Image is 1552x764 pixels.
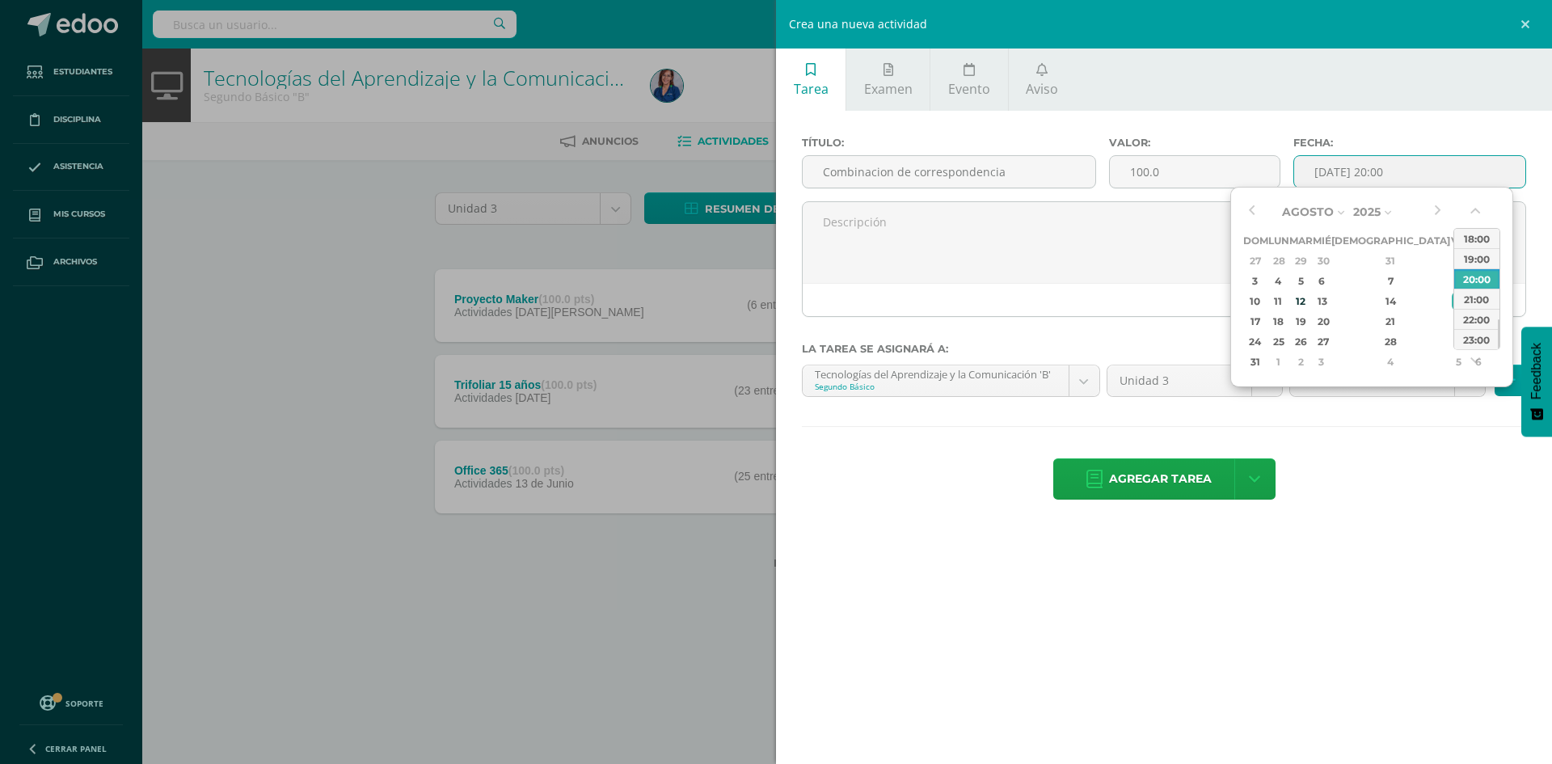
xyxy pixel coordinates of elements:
div: 23:00 [1454,329,1499,349]
div: 20:00 [1454,268,1499,289]
label: Fecha: [1293,137,1526,149]
div: 10 [1246,292,1266,310]
label: Título: [802,137,1096,149]
div: 11 [1270,292,1287,310]
th: Mié [1313,230,1331,251]
a: Unidad 3 [1107,365,1282,396]
div: 19:00 [1454,248,1499,268]
div: 4 [1270,272,1287,290]
div: 29 [1291,251,1309,270]
div: 26 [1291,332,1309,351]
span: Aviso [1026,80,1058,98]
div: 21 [1343,312,1438,331]
span: Agosto [1282,205,1334,219]
div: 2 [1291,352,1309,371]
span: 2025 [1353,205,1381,219]
a: Examen [846,49,930,111]
div: 7 [1343,272,1438,290]
label: Valor: [1109,137,1280,149]
th: Dom [1243,230,1268,251]
div: 29 [1452,332,1466,351]
th: [DEMOGRAPHIC_DATA] [1331,230,1450,251]
div: 18:00 [1454,228,1499,248]
th: Mar [1289,230,1313,251]
div: 17 [1246,312,1266,331]
div: 3 [1246,272,1266,290]
div: 27 [1314,332,1329,351]
div: 22 [1452,312,1466,331]
div: 8 [1452,272,1466,290]
div: 15 [1452,292,1466,310]
div: 24 [1246,332,1266,351]
div: 20 [1314,312,1329,331]
div: 1 [1452,251,1466,270]
span: Evento [948,80,990,98]
div: 18 [1270,312,1287,331]
a: Evento [930,49,1007,111]
span: Tarea [794,80,829,98]
div: 5 [1452,352,1466,371]
div: 28 [1270,251,1287,270]
div: 22:00 [1454,309,1499,329]
div: 31 [1343,251,1438,270]
div: 5 [1291,272,1309,290]
div: 1 [1270,352,1287,371]
div: 4 [1343,352,1438,371]
span: Examen [864,80,913,98]
div: 6 [1314,272,1329,290]
label: La tarea se asignará a: [802,343,1526,355]
input: Fecha de entrega [1294,156,1525,188]
div: 27 [1246,251,1266,270]
div: Segundo Básico [815,381,1056,392]
div: 13 [1314,292,1329,310]
span: Feedback [1529,343,1544,399]
div: 12 [1291,292,1309,310]
a: Tarea [776,49,846,111]
a: Aviso [1009,49,1076,111]
div: 30 [1314,251,1329,270]
span: Unidad 3 [1120,365,1239,396]
div: 21:00 [1454,289,1499,309]
div: 25 [1270,332,1287,351]
th: Vie [1450,230,1469,251]
button: Feedback - Mostrar encuesta [1521,327,1552,437]
th: Lun [1268,230,1289,251]
div: Tecnologías del Aprendizaje y la Comunicación 'B' [815,365,1056,381]
a: Tecnologías del Aprendizaje y la Comunicación 'B'Segundo Básico [803,365,1099,396]
div: 14 [1343,292,1438,310]
div: 3 [1314,352,1329,371]
span: Agregar tarea [1109,459,1212,499]
div: 19 [1291,312,1309,331]
div: 28 [1343,332,1438,351]
input: Título [803,156,1095,188]
div: 31 [1246,352,1266,371]
input: Puntos máximos [1110,156,1280,188]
